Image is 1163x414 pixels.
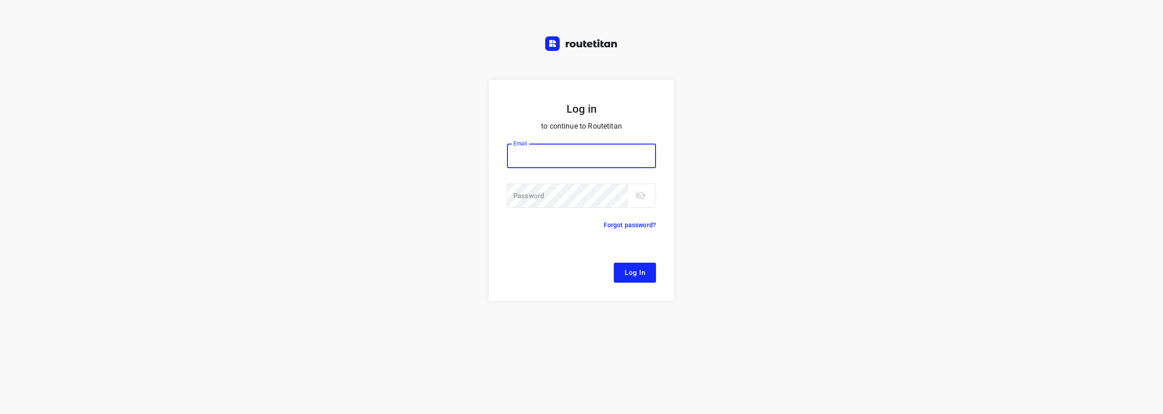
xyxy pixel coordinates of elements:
h5: Log in [507,102,656,116]
img: Routetitan [545,36,618,51]
p: Forgot password? [604,219,656,230]
span: Log In [625,267,645,279]
button: Log In [614,263,656,283]
p: to continue to Routetitan [507,120,656,133]
button: toggle password visibility [631,186,650,205]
